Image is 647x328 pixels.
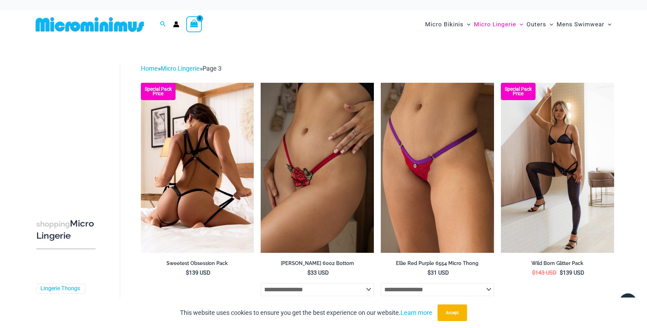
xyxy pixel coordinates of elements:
[560,269,584,276] bdi: 139 USD
[141,87,176,96] b: Special Pack Price
[501,260,614,267] h2: Wild Born Glitter Pack
[381,260,494,269] a: Ellie Red Purple 6554 Micro Thong
[557,16,604,33] span: Mens Swimwear
[261,260,374,269] a: [PERSON_NAME] 6002 Bottom
[161,65,200,72] a: Micro Lingerie
[438,304,467,321] button: Accept
[501,87,536,96] b: Special Pack Price
[307,269,311,276] span: $
[425,16,464,33] span: Micro Bikinis
[261,83,374,252] img: Carla Red 6002 Bottom 05
[546,16,553,33] span: Menu Toggle
[203,65,222,72] span: Page 3
[422,13,614,36] nav: Site Navigation
[36,58,99,196] iframe: TrustedSite Certified
[501,260,614,269] a: Wild Born Glitter Pack
[261,83,374,252] a: Carla Red 6002 Bottom 05Carla Red 6002 Bottom 03Carla Red 6002 Bottom 03
[36,220,70,228] span: shopping
[307,269,329,276] bdi: 33 USD
[381,83,494,252] img: Ellie RedPurple 6554 Micro Thong 04
[525,14,555,35] a: OutersMenu ToggleMenu Toggle
[428,269,431,276] span: $
[560,269,563,276] span: $
[428,269,449,276] bdi: 31 USD
[423,14,472,35] a: Micro BikinisMenu ToggleMenu Toggle
[501,83,614,252] img: Wild Born Glitter Ink 1122 Top 605 Bottom 552 Tights 02
[516,16,523,33] span: Menu Toggle
[141,83,254,252] a: Sweetest Obsession Black 1129 Bra 6119 Bottom 1939 Bodysuit 01 99
[261,260,374,267] h2: [PERSON_NAME] 6002 Bottom
[141,260,254,269] a: Sweetest Obsession Pack
[472,14,525,35] a: Micro LingerieMenu ToggleMenu Toggle
[160,20,166,29] a: Search icon link
[186,16,202,32] a: View Shopping Cart, empty
[464,16,470,33] span: Menu Toggle
[33,17,147,32] img: MM SHOP LOGO FLAT
[532,269,535,276] span: $
[401,309,432,316] a: Learn more
[141,65,158,72] a: Home
[173,21,179,27] a: Account icon link
[41,285,80,292] a: Lingerie Thongs
[381,260,494,267] h2: Ellie Red Purple 6554 Micro Thong
[141,83,254,252] img: 9
[141,260,254,267] h2: Sweetest Obsession Pack
[527,16,546,33] span: Outers
[36,218,96,242] h3: Micro Lingerie
[141,65,222,72] span: » »
[186,269,189,276] span: $
[532,269,557,276] bdi: 143 USD
[501,83,614,252] a: Wild Born Glitter Ink 1122 Top 605 Bottom 552 Tights 02 Wild Born Glitter Ink 1122 Top 605 Bottom...
[604,16,611,33] span: Menu Toggle
[186,269,210,276] bdi: 139 USD
[180,308,432,318] p: This website uses cookies to ensure you get the best experience on our website.
[474,16,516,33] span: Micro Lingerie
[555,14,613,35] a: Mens SwimwearMenu ToggleMenu Toggle
[381,83,494,252] a: Ellie RedPurple 6554 Micro Thong 04Ellie RedPurple 6554 Micro Thong 05Ellie RedPurple 6554 Micro ...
